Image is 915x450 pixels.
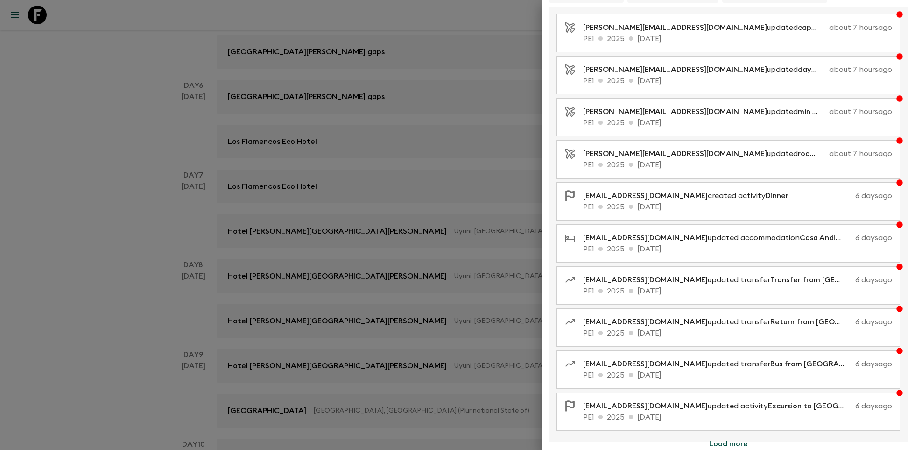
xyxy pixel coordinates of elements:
p: created activity [583,190,796,201]
span: [PERSON_NAME][EMAIL_ADDRESS][DOMAIN_NAME] [583,66,767,73]
p: PE1 2025 [DATE] [583,412,892,423]
span: [EMAIL_ADDRESS][DOMAIN_NAME] [583,360,708,368]
p: updated [583,22,825,33]
p: about 7 hours ago [829,148,892,159]
span: [EMAIL_ADDRESS][DOMAIN_NAME] [583,402,708,410]
span: Dinner [766,192,788,200]
p: PE1 2025 [DATE] [583,75,892,86]
span: min to guarantee [798,108,861,115]
p: 6 days ago [855,358,892,370]
p: PE1 2025 [DATE] [583,201,892,213]
span: Casa Andina Premium Cusco [800,234,901,242]
span: capacity [798,24,830,31]
p: PE1 2025 [DATE] [583,33,892,44]
p: updated transfer [583,358,852,370]
p: 6 days ago [855,232,892,243]
span: [PERSON_NAME][EMAIL_ADDRESS][DOMAIN_NAME] [583,150,767,157]
p: updated [583,106,825,117]
p: PE1 2025 [DATE] [583,370,892,381]
span: room release days [798,150,864,157]
p: 6 days ago [800,190,892,201]
p: PE1 2025 [DATE] [583,286,892,297]
span: days before departure for EB [798,66,904,73]
p: updated activity [583,400,852,412]
p: PE1 2025 [DATE] [583,117,892,129]
p: 6 days ago [855,316,892,328]
p: 6 days ago [855,400,892,412]
p: PE1 2025 [DATE] [583,328,892,339]
p: about 7 hours ago [829,64,892,75]
span: [PERSON_NAME][EMAIL_ADDRESS][DOMAIN_NAME] [583,24,767,31]
p: about 7 hours ago [829,22,892,33]
p: updated [583,148,825,159]
span: [EMAIL_ADDRESS][DOMAIN_NAME] [583,318,708,326]
p: updated [583,64,825,75]
p: 6 days ago [855,274,892,286]
p: updated transfer [583,316,852,328]
span: Excursion to [GEOGRAPHIC_DATA] [768,402,892,410]
p: updated accommodation [583,232,852,243]
p: about 7 hours ago [829,106,892,117]
span: [PERSON_NAME][EMAIL_ADDRESS][DOMAIN_NAME] [583,108,767,115]
span: [EMAIL_ADDRESS][DOMAIN_NAME] [583,276,708,284]
span: [EMAIL_ADDRESS][DOMAIN_NAME] [583,192,708,200]
p: updated transfer [583,274,852,286]
p: PE1 2025 [DATE] [583,243,892,255]
p: PE1 2025 [DATE] [583,159,892,171]
span: [EMAIL_ADDRESS][DOMAIN_NAME] [583,234,708,242]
